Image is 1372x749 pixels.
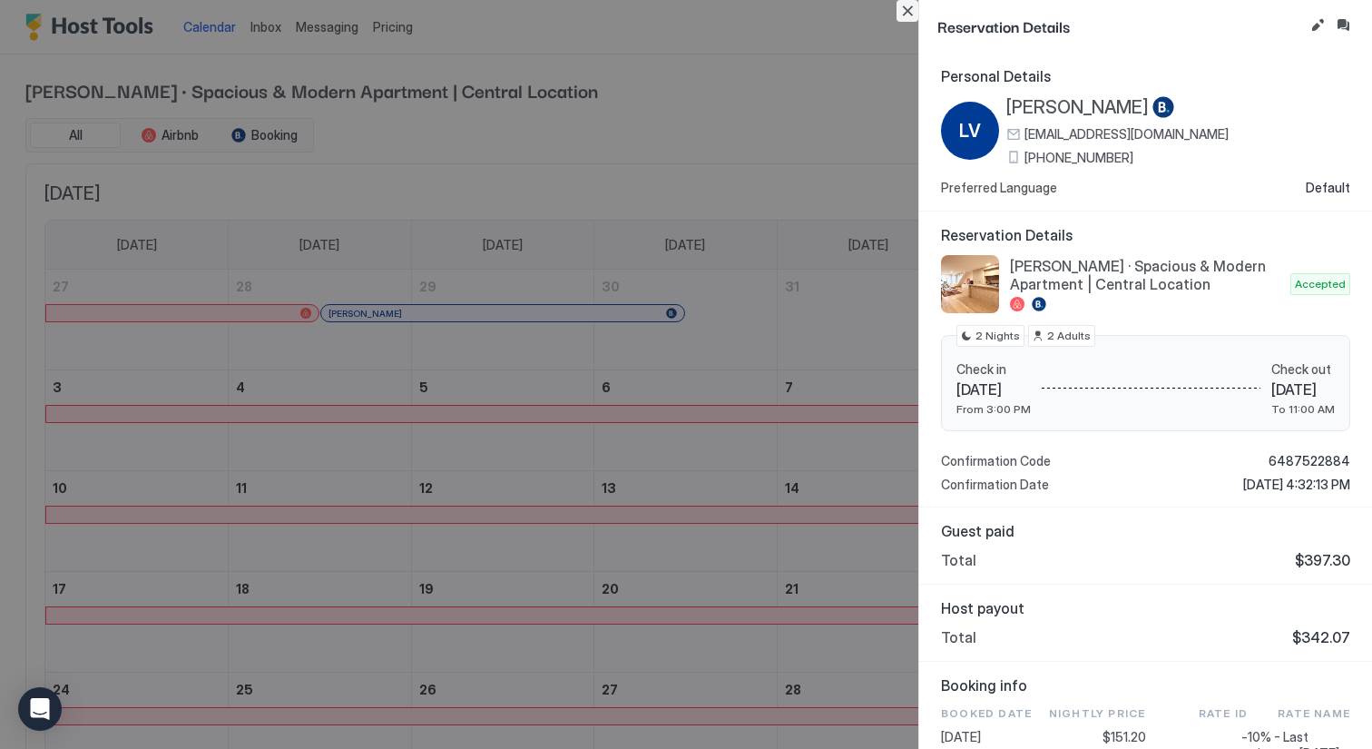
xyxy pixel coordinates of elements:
[18,687,62,731] div: Open Intercom Messenger
[1243,477,1350,493] span: [DATE] 4:32:13 PM
[941,599,1350,617] span: Host payout
[1102,729,1146,745] span: $151.20
[937,15,1303,37] span: Reservation Details
[941,522,1350,540] span: Guest paid
[941,67,1350,85] span: Personal Details
[1269,453,1350,469] span: 6487522884
[1010,257,1283,293] span: [PERSON_NAME] · Spacious & Modern Apartment | Central Location
[1306,180,1350,196] span: Default
[956,402,1031,416] span: From 3:00 PM
[941,453,1051,469] span: Confirmation Code
[941,676,1350,695] span: Booking info
[1271,402,1335,416] span: To 11:00 AM
[941,180,1057,196] span: Preferred Language
[941,705,1044,722] span: Booked Date
[941,729,1044,745] span: [DATE]
[1047,328,1091,344] span: 2 Adults
[1241,729,1248,745] span: -
[956,361,1031,378] span: Check in
[959,117,981,144] span: LV
[975,328,1020,344] span: 2 Nights
[1271,361,1335,378] span: Check out
[1199,705,1248,722] span: Rate ID
[956,380,1031,399] span: [DATE]
[941,628,976,646] span: Total
[1024,150,1133,166] span: [PHONE_NUMBER]
[941,551,976,569] span: Total
[1049,705,1146,722] span: Nightly Price
[1307,15,1328,36] button: Edit reservation
[1024,126,1229,143] span: [EMAIL_ADDRESS][DOMAIN_NAME]
[941,226,1350,244] span: Reservation Details
[1278,705,1350,722] span: Rate Name
[1271,380,1335,399] span: [DATE]
[1295,276,1346,292] span: Accepted
[941,477,1049,493] span: Confirmation Date
[941,255,999,313] div: listing image
[1292,628,1350,646] span: $342.07
[1006,96,1149,119] span: [PERSON_NAME]
[1332,15,1354,36] button: Inbox
[1295,551,1350,569] span: $397.30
